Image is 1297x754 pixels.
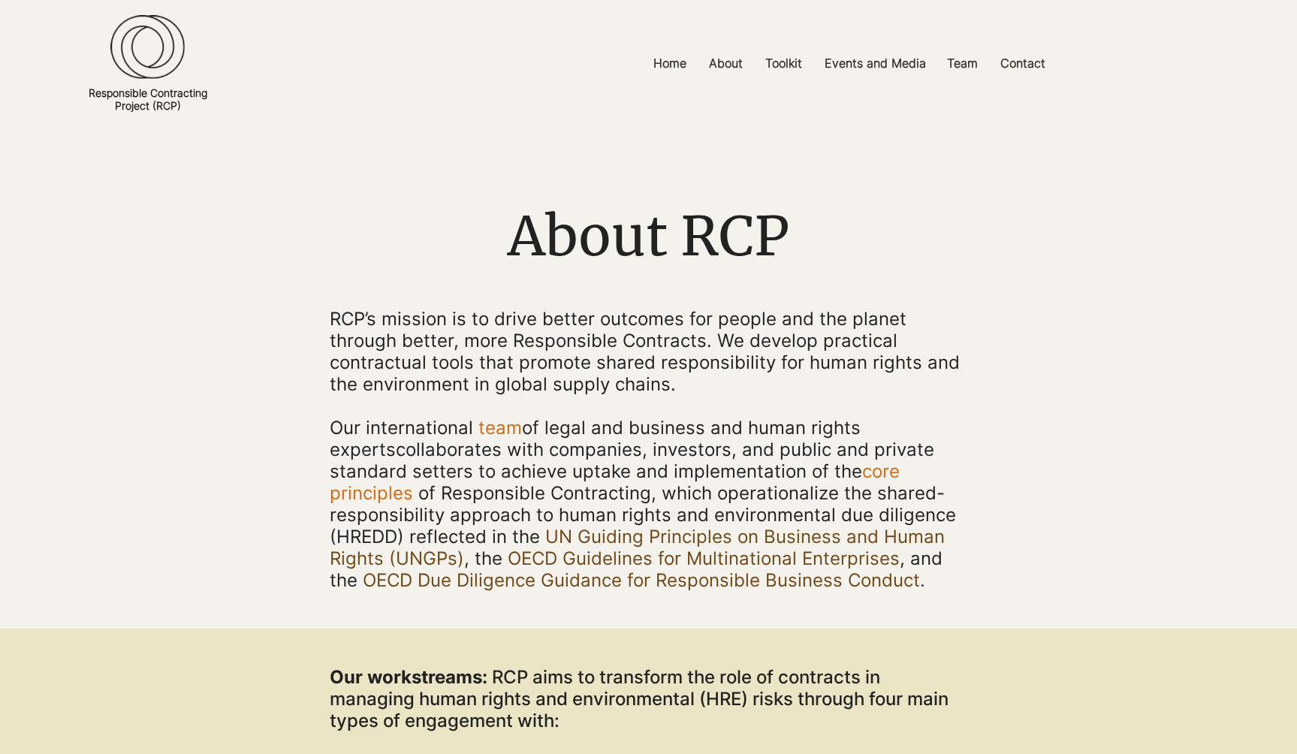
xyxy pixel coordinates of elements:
[330,417,473,439] span: Our international
[89,86,207,112] a: Responsible ContractingProject (RCP)
[993,47,1053,80] p: Contact
[468,47,1230,80] nav: Site
[940,47,985,80] p: Team
[754,47,813,80] a: Toolkit
[817,47,934,80] p: Events and Media
[508,547,900,569] a: OECD Guidelines for Multinational Enterprises
[936,47,989,80] a: Team
[330,460,900,504] a: core principles
[701,47,750,80] p: About
[330,666,949,731] span: RCP aims to transform the role of contracts in managing human rights and environmental (HRE) risk...
[330,526,945,569] a: UN Guiding Principles on Business and Human Rights (UNGPs)
[508,202,789,270] span: About RCP
[478,417,522,439] a: team
[330,417,861,460] a: of legal and business and human rights experts
[642,47,698,80] a: Home
[813,47,936,80] a: Events and Media
[464,547,502,569] span: , the
[330,547,943,591] span: , and the
[698,47,754,80] a: About
[330,482,956,547] span: of Responsible Contracting, which operationalize the shared-responsibility approach to human righ...
[363,569,920,591] a: OECD Due Diligence Guidance for Responsible Business Conduct
[330,417,934,482] span: collaborates with companies, investors, and public and private standard setters to achieve uptake...
[989,47,1057,80] a: Contact
[330,666,487,688] span: Our workstreams:
[330,308,960,395] span: RCP’s mission is to drive better outcomes for people and the planet through better, more Responsi...
[646,47,694,80] p: Home
[920,569,925,591] span: .
[758,47,810,80] p: Toolkit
